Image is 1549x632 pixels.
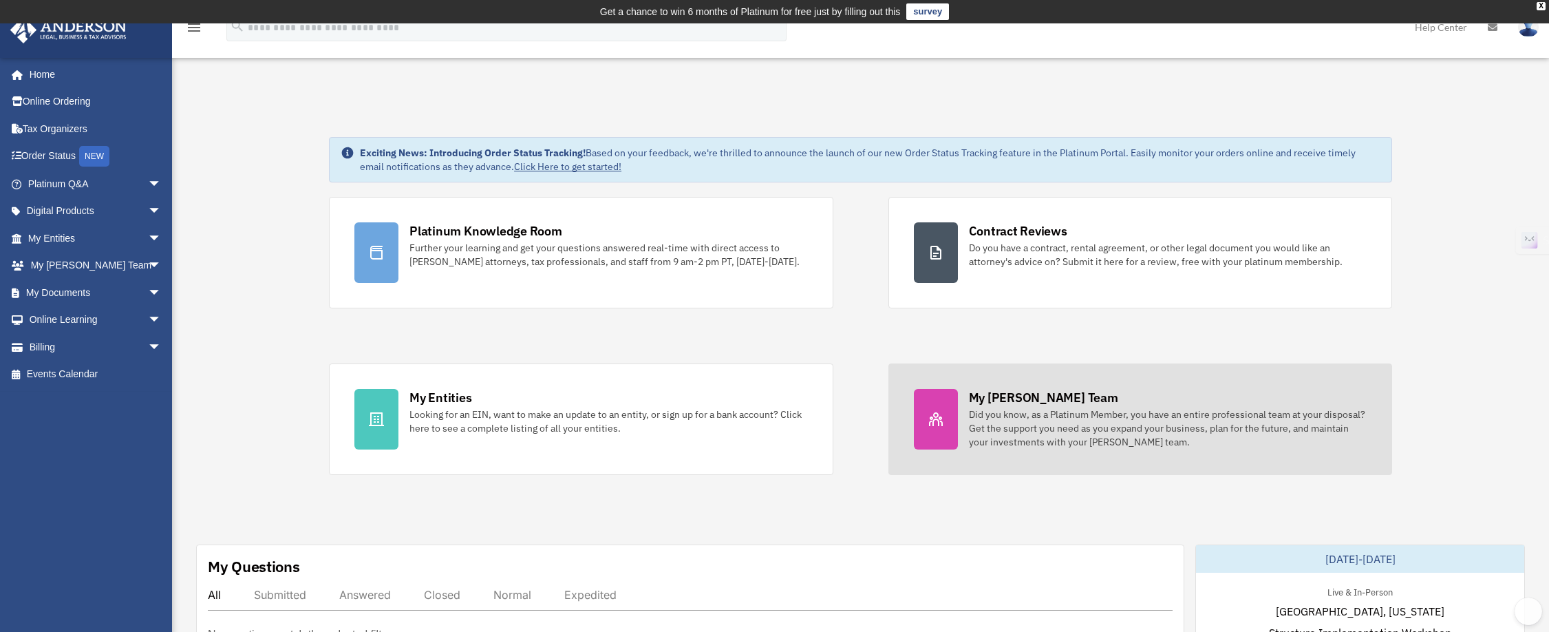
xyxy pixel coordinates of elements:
[409,222,562,240] div: Platinum Knowledge Room
[230,19,245,34] i: search
[10,143,182,171] a: Order StatusNEW
[10,224,182,252] a: My Entitiesarrow_drop_down
[208,556,300,577] div: My Questions
[10,198,182,225] a: Digital Productsarrow_drop_down
[564,588,617,602] div: Expedited
[329,364,833,475] a: My Entities Looking for an EIN, want to make an update to an entity, or sign up for a bank accoun...
[1518,17,1539,37] img: User Pic
[148,306,175,335] span: arrow_drop_down
[329,197,833,308] a: Platinum Knowledge Room Further your learning and get your questions answered real-time with dire...
[600,3,901,20] div: Get a chance to win 6 months of Platinum for free just by filling out this
[493,588,531,602] div: Normal
[148,170,175,198] span: arrow_drop_down
[514,160,621,173] a: Click Here to get started!
[186,19,202,36] i: menu
[969,241,1367,268] div: Do you have a contract, rental agreement, or other legal document you would like an attorney's ad...
[10,170,182,198] a: Platinum Q&Aarrow_drop_down
[888,197,1392,308] a: Contract Reviews Do you have a contract, rental agreement, or other legal document you would like...
[1316,584,1404,598] div: Live & In-Person
[10,361,182,388] a: Events Calendar
[969,408,1367,449] div: Did you know, as a Platinum Member, you have an entire professional team at your disposal? Get th...
[969,222,1067,240] div: Contract Reviews
[186,24,202,36] a: menu
[79,146,109,167] div: NEW
[360,146,1380,173] div: Based on your feedback, we're thrilled to announce the launch of our new Order Status Tracking fe...
[254,588,306,602] div: Submitted
[148,279,175,307] span: arrow_drop_down
[409,389,471,406] div: My Entities
[409,408,807,435] div: Looking for an EIN, want to make an update to an entity, or sign up for a bank account? Click her...
[148,252,175,280] span: arrow_drop_down
[148,333,175,361] span: arrow_drop_down
[360,147,586,159] strong: Exciting News: Introducing Order Status Tracking!
[10,279,182,306] a: My Documentsarrow_drop_down
[148,198,175,226] span: arrow_drop_down
[1276,603,1444,620] span: [GEOGRAPHIC_DATA], [US_STATE]
[148,224,175,253] span: arrow_drop_down
[10,306,182,334] a: Online Learningarrow_drop_down
[424,588,460,602] div: Closed
[10,333,182,361] a: Billingarrow_drop_down
[10,252,182,280] a: My [PERSON_NAME] Teamarrow_drop_down
[339,588,391,602] div: Answered
[1196,545,1524,573] div: [DATE]-[DATE]
[6,17,131,43] img: Anderson Advisors Platinum Portal
[969,389,1118,406] div: My [PERSON_NAME] Team
[10,88,182,116] a: Online Ordering
[409,241,807,268] div: Further your learning and get your questions answered real-time with direct access to [PERSON_NAM...
[208,588,221,602] div: All
[888,364,1392,475] a: My [PERSON_NAME] Team Did you know, as a Platinum Member, you have an entire professional team at...
[906,3,949,20] a: survey
[10,115,182,143] a: Tax Organizers
[10,61,175,88] a: Home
